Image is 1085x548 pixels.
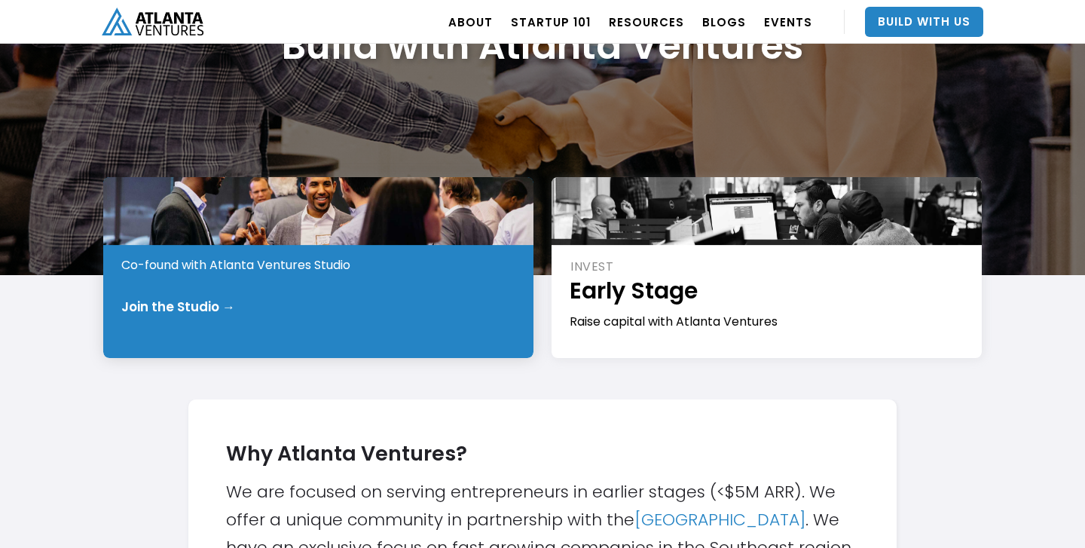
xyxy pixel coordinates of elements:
a: BLOGS [702,1,746,43]
strong: Why Atlanta Ventures? [226,439,467,467]
a: RESOURCES [609,1,684,43]
div: Raise capital with Atlanta Ventures [570,314,965,330]
a: Startup 101 [511,1,591,43]
h1: Build with Atlanta Ventures [282,23,803,69]
div: Co-found with Atlanta Ventures Studio [121,257,517,274]
a: STARTPre-IdeaCo-found with Atlanta Ventures StudioJoin the Studio → [103,177,533,358]
h1: Pre-Idea [121,219,517,250]
a: ABOUT [448,1,493,43]
a: Build With Us [865,7,983,37]
div: INVEST [570,259,965,275]
a: [GEOGRAPHIC_DATA] [634,508,805,531]
h1: Early Stage [570,275,965,306]
a: EVENTS [764,1,812,43]
div: Join the Studio → [121,299,235,314]
a: INVESTEarly StageRaise capital with Atlanta Ventures [552,177,982,358]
